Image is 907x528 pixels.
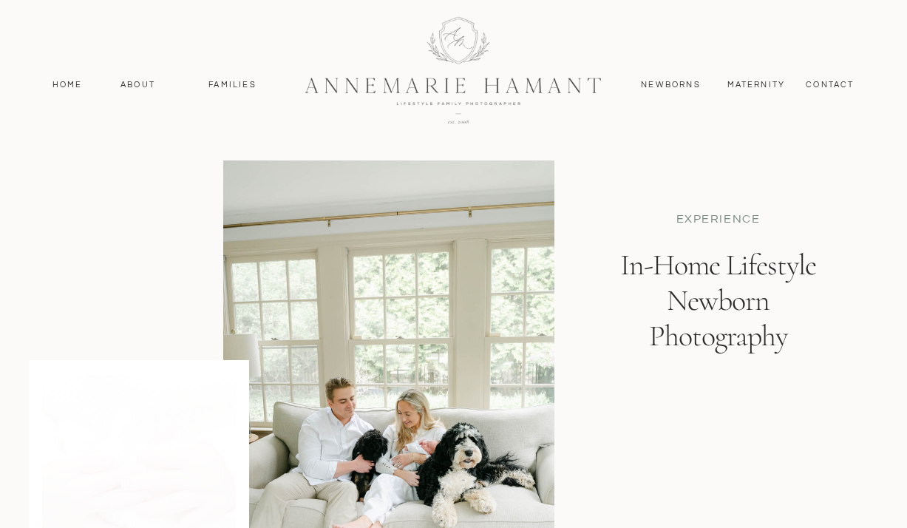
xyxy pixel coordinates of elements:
a: Newborns [636,78,707,92]
h1: In-Home Lifestyle Newborn Photography [596,247,841,366]
a: contact [798,78,863,92]
a: MAternity [727,78,784,92]
p: EXPERIENCE [628,211,809,226]
a: About [117,78,160,92]
a: Home [46,78,89,92]
a: Families [200,78,266,92]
